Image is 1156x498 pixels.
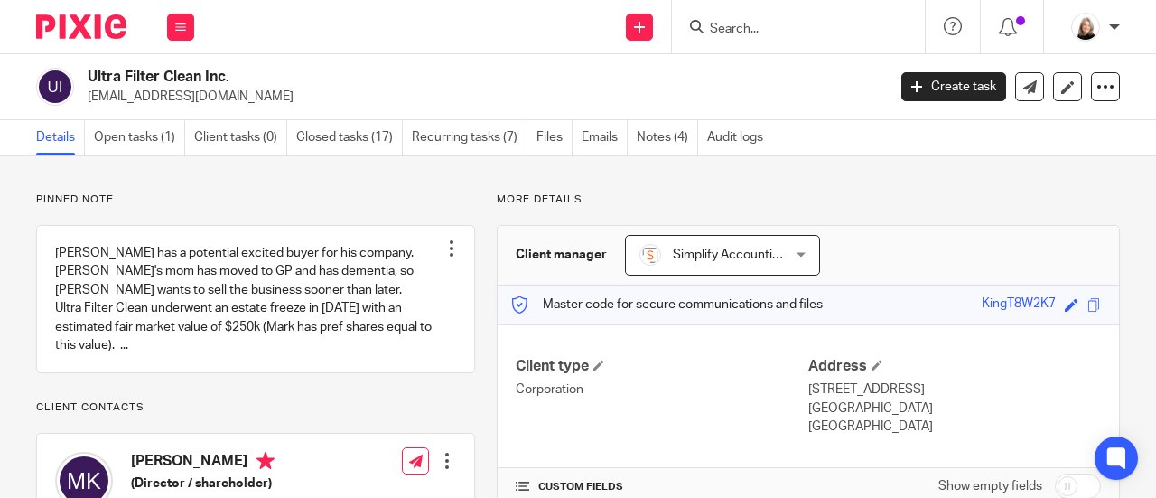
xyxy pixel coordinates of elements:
[516,480,808,494] h4: CUSTOM FIELDS
[637,120,698,155] a: Notes (4)
[1071,13,1100,42] img: Screenshot%202023-11-02%20134555.png
[131,475,337,493] h5: (Director / shareholder)
[194,120,287,155] a: Client tasks (0)
[536,120,573,155] a: Files
[94,120,185,155] a: Open tasks (1)
[808,381,1101,399] p: [STREET_ADDRESS]
[256,452,275,470] i: Primary
[88,88,874,106] p: [EMAIL_ADDRESS][DOMAIN_NAME]
[938,477,1042,495] label: Show empty fields
[516,357,808,376] h4: Client type
[36,120,85,155] a: Details
[707,120,772,155] a: Audit logs
[36,400,475,415] p: Client contacts
[36,68,74,106] img: svg%3E
[516,381,808,399] p: Corporation
[808,399,1101,418] p: [GEOGRAPHIC_DATA]
[808,357,1101,376] h4: Address
[36,193,475,207] p: Pinned note
[708,22,871,38] input: Search
[511,296,823,314] p: Master code for secure communications and files
[36,14,126,39] img: Pixie
[901,72,1006,101] a: Create task
[296,120,403,155] a: Closed tasks (17)
[673,249,787,261] span: Simplify Accounting
[982,295,1056,315] div: KingT8W2K7
[516,246,607,264] h3: Client manager
[639,244,661,266] img: Screenshot%202023-11-29%20141159.png
[582,120,628,155] a: Emails
[131,452,337,475] h4: [PERSON_NAME]
[497,193,1120,207] p: More details
[88,68,717,87] h2: Ultra Filter Clean Inc.
[808,418,1101,436] p: [GEOGRAPHIC_DATA]
[412,120,527,155] a: Recurring tasks (7)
